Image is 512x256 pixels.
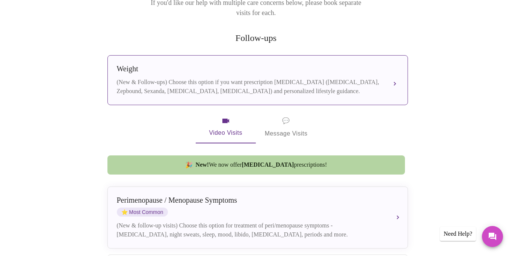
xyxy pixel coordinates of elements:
[265,116,308,139] span: Message Visits
[196,161,209,168] strong: New!
[121,209,128,215] span: star
[117,208,168,217] span: Most Common
[117,65,384,73] div: Weight
[242,161,294,168] strong: [MEDICAL_DATA]
[196,161,327,168] span: We now offer prescriptions!
[107,187,408,248] button: Perimenopause / Menopause SymptomsstarMost Common(New & follow-up visits) Choose this option for ...
[205,116,247,138] span: Video Visits
[107,55,408,105] button: Weight(New & Follow-ups) Choose this option if you want prescription [MEDICAL_DATA] ([MEDICAL_DAT...
[117,78,384,96] div: (New & Follow-ups) Choose this option if you want prescription [MEDICAL_DATA] ([MEDICAL_DATA], Ze...
[117,221,384,239] div: (New & follow-up visits) Choose this option for treatment of peri/menopause symptoms - [MEDICAL_D...
[282,116,290,126] span: message
[185,161,193,169] span: new
[106,33,406,43] h2: Follow-ups
[482,226,503,247] button: Messages
[440,227,476,241] div: Need Help?
[117,196,384,205] div: Perimenopause / Menopause Symptoms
